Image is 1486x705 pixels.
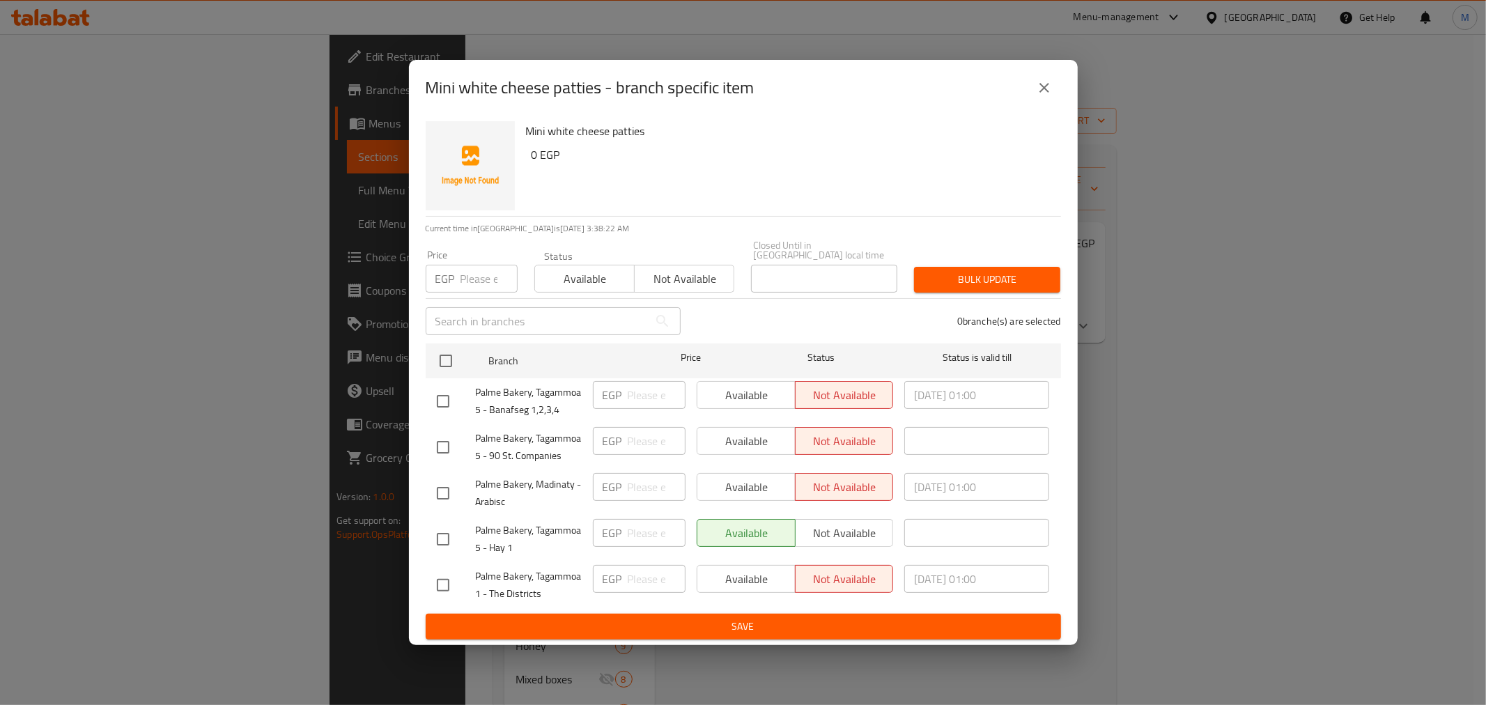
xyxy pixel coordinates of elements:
button: Available [534,265,635,293]
button: Bulk update [914,267,1060,293]
img: Mini white cheese patties [426,121,515,210]
input: Please enter price [460,265,518,293]
input: Please enter price [628,565,686,593]
h6: 0 EGP [532,145,1050,164]
h6: Mini white cheese patties [526,121,1050,141]
span: Available [541,269,629,289]
span: Bulk update [925,271,1049,288]
input: Please enter price [628,519,686,547]
input: Please enter price [628,381,686,409]
span: Price [644,349,737,366]
button: close [1028,71,1061,104]
span: Status [748,349,893,366]
p: EGP [603,387,622,403]
input: Search in branches [426,307,649,335]
p: EGP [603,479,622,495]
span: Palme Bakery, Tagammoa 5 - Hay 1 [476,522,582,557]
p: EGP [603,525,622,541]
span: Branch [488,352,633,370]
p: EGP [603,433,622,449]
span: Palme Bakery, Madinaty - Arabisc [476,476,582,511]
p: Current time in [GEOGRAPHIC_DATA] is [DATE] 3:38:22 AM [426,222,1061,235]
p: 0 branche(s) are selected [957,314,1061,328]
p: EGP [435,270,455,287]
span: Palme Bakery, Tagammoa 5 - 90 St. Companies [476,430,582,465]
input: Please enter price [628,427,686,455]
button: Save [426,614,1061,640]
input: Please enter price [628,473,686,501]
button: Not available [634,265,734,293]
span: Not available [640,269,729,289]
h2: Mini white cheese patties - branch specific item [426,77,754,99]
span: Save [437,618,1050,635]
p: EGP [603,571,622,587]
span: Status is valid till [904,349,1049,366]
span: Palme Bakery, Tagammoa 1 - The Districts [476,568,582,603]
span: Palme Bakery, Tagammoa 5 - Banafseg 1,2,3,4 [476,384,582,419]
